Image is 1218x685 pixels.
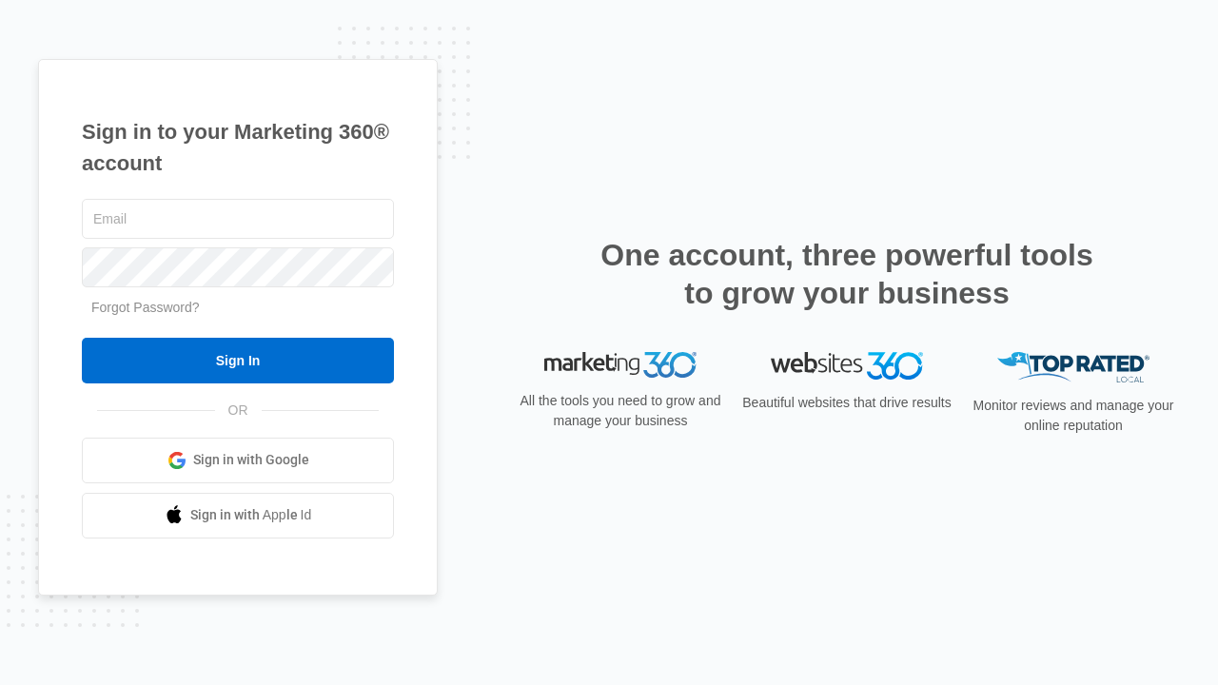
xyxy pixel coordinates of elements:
[82,338,394,383] input: Sign In
[91,300,200,315] a: Forgot Password?
[595,236,1099,312] h2: One account, three powerful tools to grow your business
[82,493,394,538] a: Sign in with Apple Id
[514,391,727,431] p: All the tools you need to grow and manage your business
[997,352,1149,383] img: Top Rated Local
[771,352,923,380] img: Websites 360
[82,116,394,179] h1: Sign in to your Marketing 360® account
[740,393,953,413] p: Beautiful websites that drive results
[215,401,262,421] span: OR
[544,352,697,379] img: Marketing 360
[967,396,1180,436] p: Monitor reviews and manage your online reputation
[190,505,312,525] span: Sign in with Apple Id
[82,438,394,483] a: Sign in with Google
[82,199,394,239] input: Email
[193,450,309,470] span: Sign in with Google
